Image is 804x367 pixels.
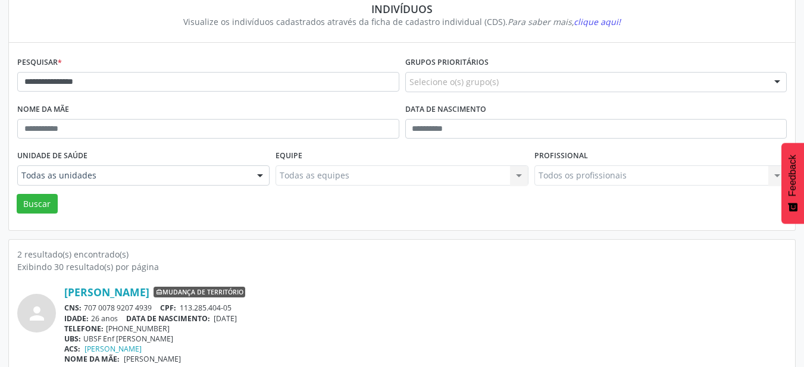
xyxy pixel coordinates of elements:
[405,101,486,119] label: Data de nascimento
[17,54,62,72] label: Pesquisar
[787,155,798,196] span: Feedback
[64,303,82,313] span: CNS:
[64,344,80,354] span: ACS:
[214,313,237,324] span: [DATE]
[17,101,69,119] label: Nome da mãe
[180,303,231,313] span: 113.285.404-05
[21,170,245,181] span: Todas as unidades
[26,15,778,28] div: Visualize os indivíduos cadastrados através da ficha de cadastro individual (CDS).
[534,147,588,165] label: Profissional
[276,147,302,165] label: Equipe
[17,248,787,261] div: 2 resultado(s) encontrado(s)
[64,303,787,313] div: 707 0078 9207 4939
[781,143,804,224] button: Feedback - Mostrar pesquisa
[409,76,499,88] span: Selecione o(s) grupo(s)
[508,16,621,27] i: Para saber mais,
[85,344,142,354] a: [PERSON_NAME]
[405,54,489,72] label: Grupos prioritários
[64,334,787,344] div: UBSF Enf [PERSON_NAME]
[64,313,787,324] div: 26 anos
[17,261,787,273] div: Exibindo 30 resultado(s) por página
[17,147,87,165] label: Unidade de saúde
[26,303,48,324] i: person
[17,194,58,214] button: Buscar
[64,324,787,334] div: [PHONE_NUMBER]
[126,313,210,324] span: DATA DE NASCIMENTO:
[124,354,181,364] span: [PERSON_NAME]
[64,324,104,334] span: TELEFONE:
[64,334,81,344] span: UBS:
[574,16,621,27] span: clique aqui!
[64,313,89,324] span: IDADE:
[26,2,778,15] div: Indivíduos
[154,287,245,297] span: Mudança de território
[64,354,120,364] span: NOME DA MÃE:
[64,286,149,299] a: [PERSON_NAME]
[160,303,176,313] span: CPF:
